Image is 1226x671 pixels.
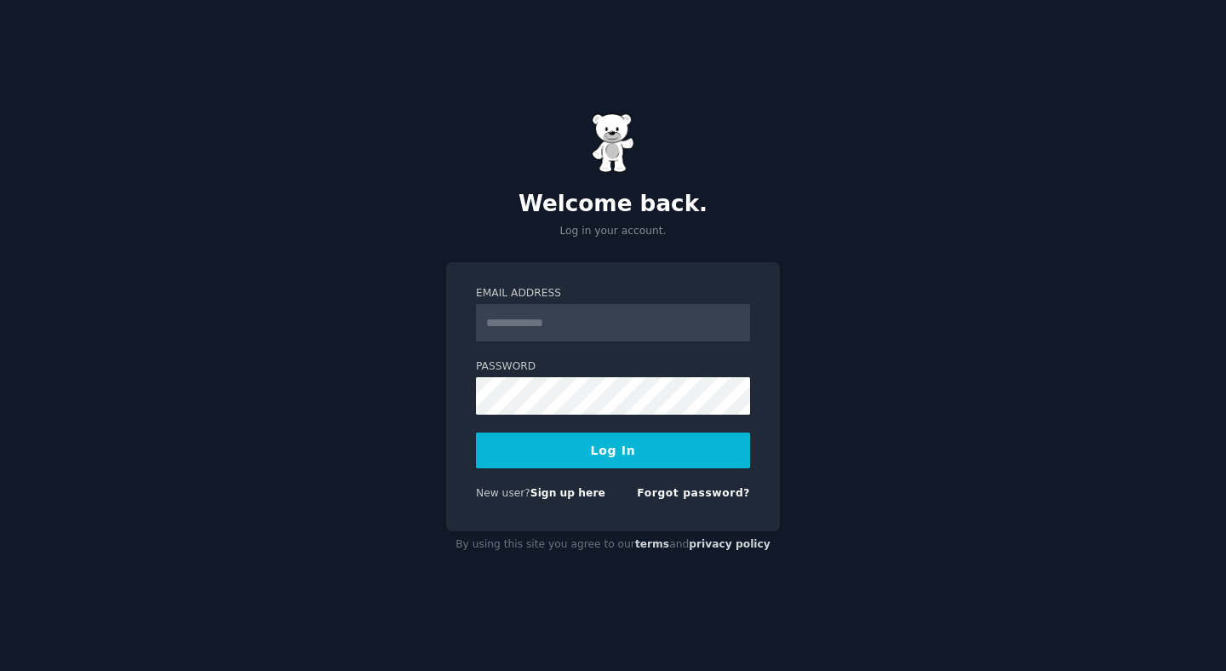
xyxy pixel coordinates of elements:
h2: Welcome back. [446,191,780,218]
label: Password [476,359,750,375]
a: Sign up here [530,487,605,499]
a: privacy policy [689,538,771,550]
a: terms [635,538,669,550]
p: Log in your account. [446,224,780,239]
img: Gummy Bear [592,113,634,173]
label: Email Address [476,286,750,301]
a: Forgot password? [637,487,750,499]
span: New user? [476,487,530,499]
button: Log In [476,433,750,468]
div: By using this site you agree to our and [446,531,780,559]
